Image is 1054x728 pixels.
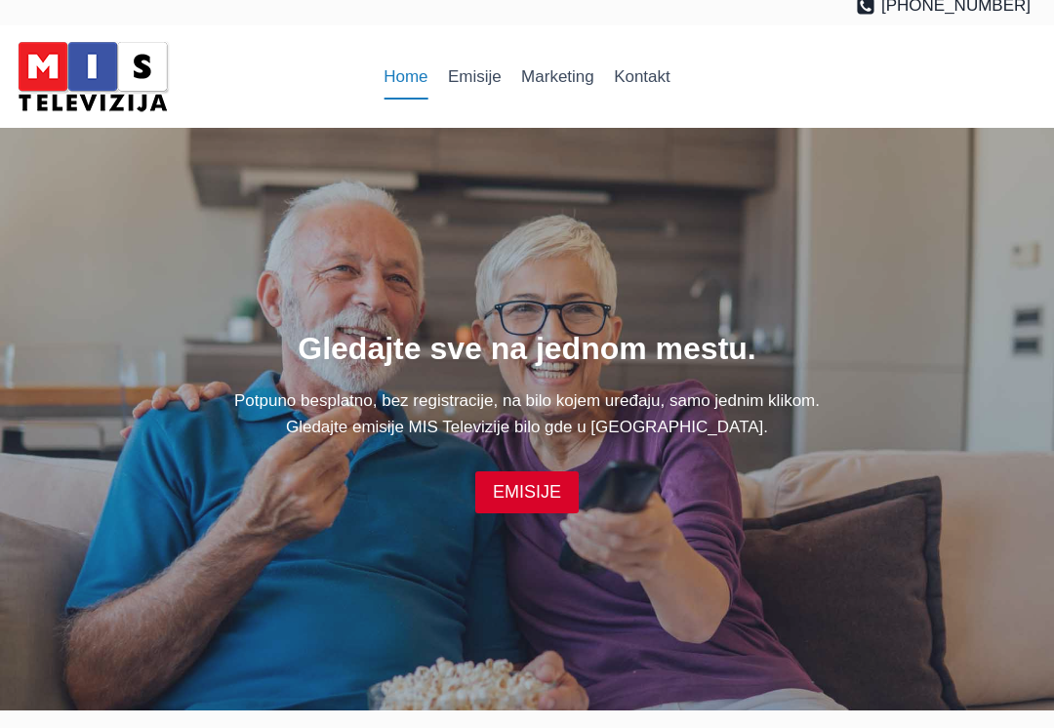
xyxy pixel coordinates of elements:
[604,54,680,101] a: Kontakt
[475,471,579,513] a: EMISIJE
[374,54,680,101] nav: Primary
[438,54,511,101] a: Emisije
[10,35,176,118] img: MIS Television
[511,54,604,101] a: Marketing
[374,54,438,101] a: Home
[23,325,1031,372] h1: Gledajte sve na jednom mestu.
[23,387,1031,440] p: Potpuno besplatno, bez registracije, na bilo kojem uređaju, samo jednim klikom. Gledajte emisije ...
